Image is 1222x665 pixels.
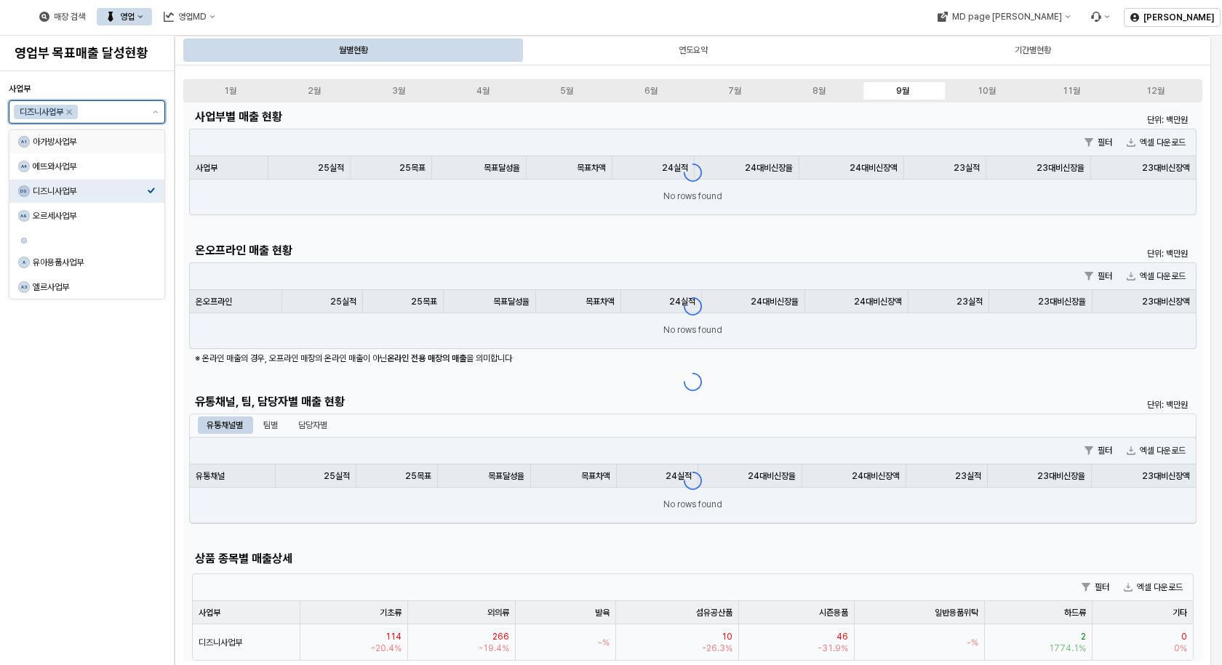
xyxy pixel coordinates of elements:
[861,84,946,97] label: 9월
[1143,12,1214,23] p: [PERSON_NAME]
[20,105,63,119] div: 디즈니사업부
[560,86,573,96] div: 5월
[728,86,741,96] div: 7월
[1113,84,1197,97] label: 12월
[33,185,147,197] div: 디즈니사업부
[777,84,861,97] label: 8월
[33,136,147,148] div: 아가방사업부
[188,84,273,97] label: 1월
[120,12,135,22] div: 영업
[951,12,1061,22] div: MD page [PERSON_NAME]
[97,8,152,25] div: 영업
[644,86,658,96] div: 6월
[392,86,405,96] div: 3월
[812,86,826,96] div: 8월
[978,86,996,96] div: 10월
[945,84,1029,97] label: 10월
[476,86,490,96] div: 4월
[66,109,72,115] div: Remove 디즈니사업부
[308,86,321,96] div: 2월
[33,210,147,222] div: 오르세사업부
[19,186,29,196] span: DS
[524,84,609,97] label: 5월
[19,211,29,221] span: A9
[1082,8,1118,25] div: Menu item 6
[33,161,147,172] div: 에뜨와사업부
[339,41,368,59] div: 월별현황
[185,39,522,62] div: 월별현황
[19,137,29,147] span: A1
[147,101,164,123] button: 제안 사항 표시
[609,84,693,97] label: 6월
[356,84,441,97] label: 3월
[1029,84,1114,97] label: 11월
[441,84,525,97] label: 4월
[928,8,1079,25] div: MD page 이동
[9,129,164,299] div: Select an option
[273,84,357,97] label: 2월
[33,281,147,293] div: 엘르사업부
[896,86,909,96] div: 9월
[19,282,29,292] span: A3
[15,46,159,60] h4: 영업부 목표매출 달성현황
[155,8,224,25] div: 영업MD
[54,12,85,22] div: 매장 검색
[1015,41,1051,59] div: 기간별현황
[31,8,94,25] div: 매장 검색
[9,84,31,94] span: 사업부
[692,84,777,97] label: 7월
[175,36,1222,665] main: App Frame
[864,39,1201,62] div: 기간별현황
[224,86,236,96] div: 1월
[1063,86,1080,96] div: 11월
[19,257,29,267] span: A
[178,12,207,22] div: 영업MD
[679,41,708,59] div: 연도요약
[33,257,147,268] div: 유아용품사업부
[524,39,861,62] div: 연도요약
[1146,86,1165,96] div: 12월
[19,161,29,172] span: A4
